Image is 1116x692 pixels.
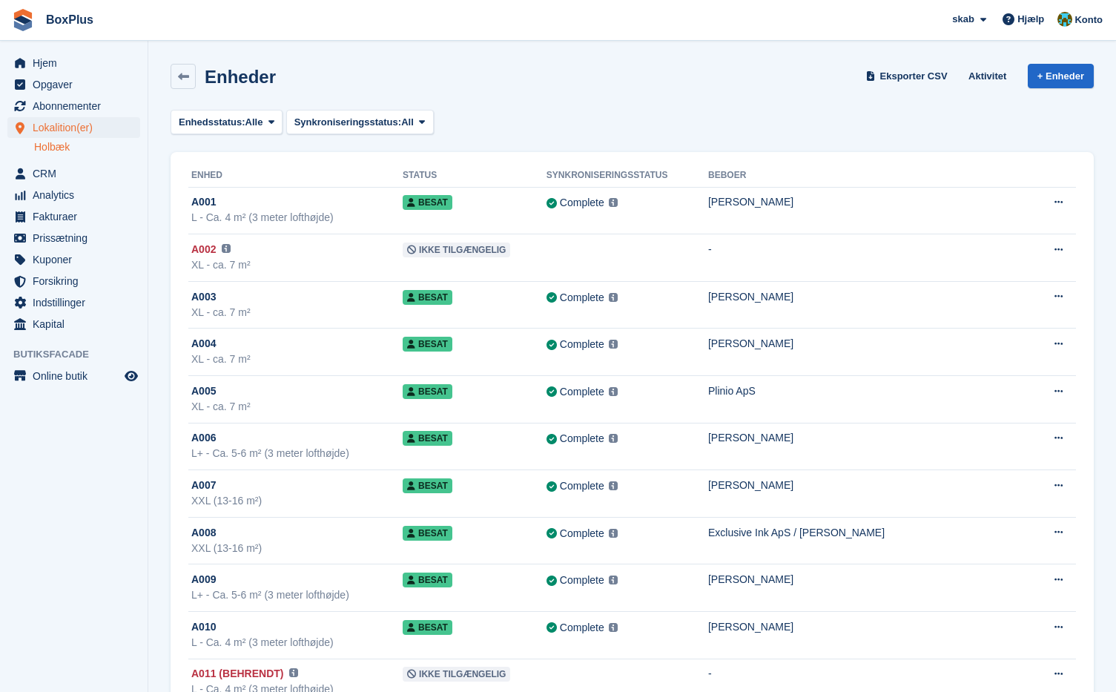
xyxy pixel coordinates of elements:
span: Prissætning [33,228,122,248]
th: Beboer [708,164,1034,188]
img: icon-info-grey-7440780725fd019a000dd9b08b2336e03edf1995a4989e88bcd33f0948082b44.svg [609,576,618,584]
div: Complete [560,620,604,636]
a: menu [7,228,140,248]
div: [PERSON_NAME] [708,430,1034,446]
span: Analytics [33,185,122,205]
a: menu [7,163,140,184]
img: icon-info-grey-7440780725fd019a000dd9b08b2336e03edf1995a4989e88bcd33f0948082b44.svg [609,434,618,443]
div: L - Ca. 4 m² (3 meter lofthøjde) [191,210,403,225]
td: - [708,234,1034,282]
a: Holbæk [34,140,140,154]
span: A005 [191,383,216,399]
span: Synkroniseringsstatus: [294,115,402,130]
div: XL - ca. 7 m² [191,399,403,415]
a: menu [7,206,140,227]
img: icon-info-grey-7440780725fd019a000dd9b08b2336e03edf1995a4989e88bcd33f0948082b44.svg [222,244,231,253]
button: Synkroniseringsstatus: All [286,110,434,134]
span: A007 [191,478,216,493]
th: Status [403,164,547,188]
span: Alle [245,115,263,130]
span: Besat [403,478,452,493]
div: [PERSON_NAME] [708,572,1034,587]
div: Complete [560,337,604,352]
span: Indstillinger [33,292,122,313]
img: icon-info-grey-7440780725fd019a000dd9b08b2336e03edf1995a4989e88bcd33f0948082b44.svg [609,387,618,396]
a: menu [7,96,140,116]
div: XL - ca. 7 m² [191,305,403,320]
div: [PERSON_NAME] [708,194,1034,210]
div: L+ - Ca. 5-6 m² (3 meter lofthøjde) [191,587,403,603]
div: L+ - Ca. 5-6 m² (3 meter lofthøjde) [191,446,403,461]
div: Complete [560,195,604,211]
img: icon-info-grey-7440780725fd019a000dd9b08b2336e03edf1995a4989e88bcd33f0948082b44.svg [609,529,618,538]
div: Plinio ApS [708,383,1034,399]
span: Opgaver [33,74,122,95]
a: menu [7,117,140,138]
h2: Enheder [205,67,276,87]
div: Exclusive Ink ApS / [PERSON_NAME] [708,525,1034,541]
a: menu [7,314,140,335]
a: BoxPlus [40,7,99,32]
span: Konto [1074,13,1103,27]
div: Complete [560,478,604,494]
button: Enhedsstatus: Alle [171,110,283,134]
span: A011 (BEHRENDT) [191,666,283,682]
span: Besat [403,620,452,635]
div: Complete [560,526,604,541]
span: A004 [191,336,216,352]
span: Butiksfacade [13,347,148,362]
img: icon-info-grey-7440780725fd019a000dd9b08b2336e03edf1995a4989e88bcd33f0948082b44.svg [609,293,618,302]
span: Kuponer [33,249,122,270]
img: icon-info-grey-7440780725fd019a000dd9b08b2336e03edf1995a4989e88bcd33f0948082b44.svg [289,668,298,677]
span: A002 [191,242,216,257]
span: Kapital [33,314,122,335]
span: Eksporter CSV [880,69,948,84]
span: A001 [191,194,216,210]
a: Aktivitet [963,64,1012,88]
th: Synkroniseringsstatus [547,164,708,188]
a: Forhåndsvisning af butik [122,367,140,385]
a: menu [7,185,140,205]
span: Online butik [33,366,122,386]
img: icon-info-grey-7440780725fd019a000dd9b08b2336e03edf1995a4989e88bcd33f0948082b44.svg [609,340,618,349]
a: menu [7,53,140,73]
div: XXL (13-16 m²) [191,541,403,556]
span: Besat [403,431,452,446]
span: Ikke tilgængelig [403,667,510,682]
div: Complete [560,431,604,446]
span: Lokalition(er) [33,117,122,138]
span: CRM [33,163,122,184]
span: Besat [403,526,452,541]
div: XL - ca. 7 m² [191,257,403,273]
div: Complete [560,573,604,588]
span: All [401,115,414,130]
span: A010 [191,619,216,635]
div: L - Ca. 4 m² (3 meter lofthøjde) [191,635,403,650]
span: Enhedsstatus: [179,115,245,130]
div: [PERSON_NAME] [708,619,1034,635]
img: Anders Johansen [1057,12,1072,27]
span: Hjælp [1017,12,1044,27]
span: A003 [191,289,216,305]
span: Besat [403,384,452,399]
a: menu [7,249,140,270]
span: Hjem [33,53,122,73]
span: A006 [191,430,216,446]
span: Abonnementer [33,96,122,116]
span: A008 [191,525,216,541]
a: menu [7,74,140,95]
img: icon-info-grey-7440780725fd019a000dd9b08b2336e03edf1995a4989e88bcd33f0948082b44.svg [609,198,618,207]
span: Fakturaer [33,206,122,227]
a: menu [7,366,140,386]
img: icon-info-grey-7440780725fd019a000dd9b08b2336e03edf1995a4989e88bcd33f0948082b44.svg [609,481,618,490]
div: Complete [560,290,604,306]
span: Besat [403,290,452,305]
span: skab [952,12,974,27]
a: + Enheder [1028,64,1094,88]
div: XL - ca. 7 m² [191,352,403,367]
img: icon-info-grey-7440780725fd019a000dd9b08b2336e03edf1995a4989e88bcd33f0948082b44.svg [609,623,618,632]
span: Besat [403,573,452,587]
div: [PERSON_NAME] [708,336,1034,352]
a: Eksporter CSV [862,64,953,88]
span: Besat [403,195,452,210]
